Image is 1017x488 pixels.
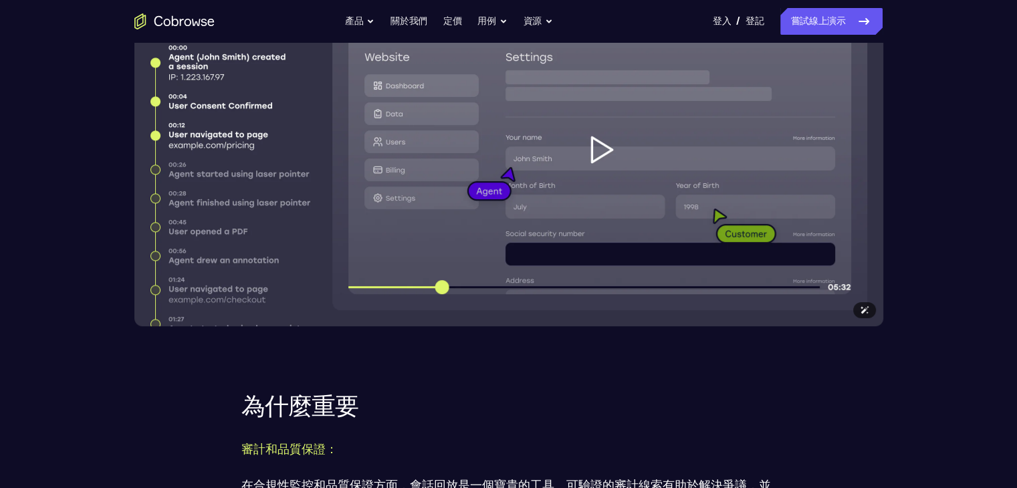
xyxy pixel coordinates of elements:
[746,15,764,27] font: 登記
[780,8,883,35] a: 嘗試線上演示
[736,15,740,27] font: /
[713,15,731,27] font: 登入
[791,15,846,27] font: 嘗試線上演示
[713,8,731,35] a: 登入
[524,8,553,35] button: 資源
[477,8,507,35] button: 用例
[390,8,427,35] a: 關於我們
[241,392,359,420] font: 為什麼重要
[241,442,338,457] font: 審計和品質保證：
[746,8,764,35] a: 登記
[443,8,461,35] a: 定價
[443,15,461,27] font: 定價
[477,15,495,27] font: 用例
[134,13,215,29] a: 轉至首頁
[345,15,363,27] font: 產品
[524,15,542,27] font: 資源
[390,15,427,27] font: 關於我們
[345,8,374,35] button: 產品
